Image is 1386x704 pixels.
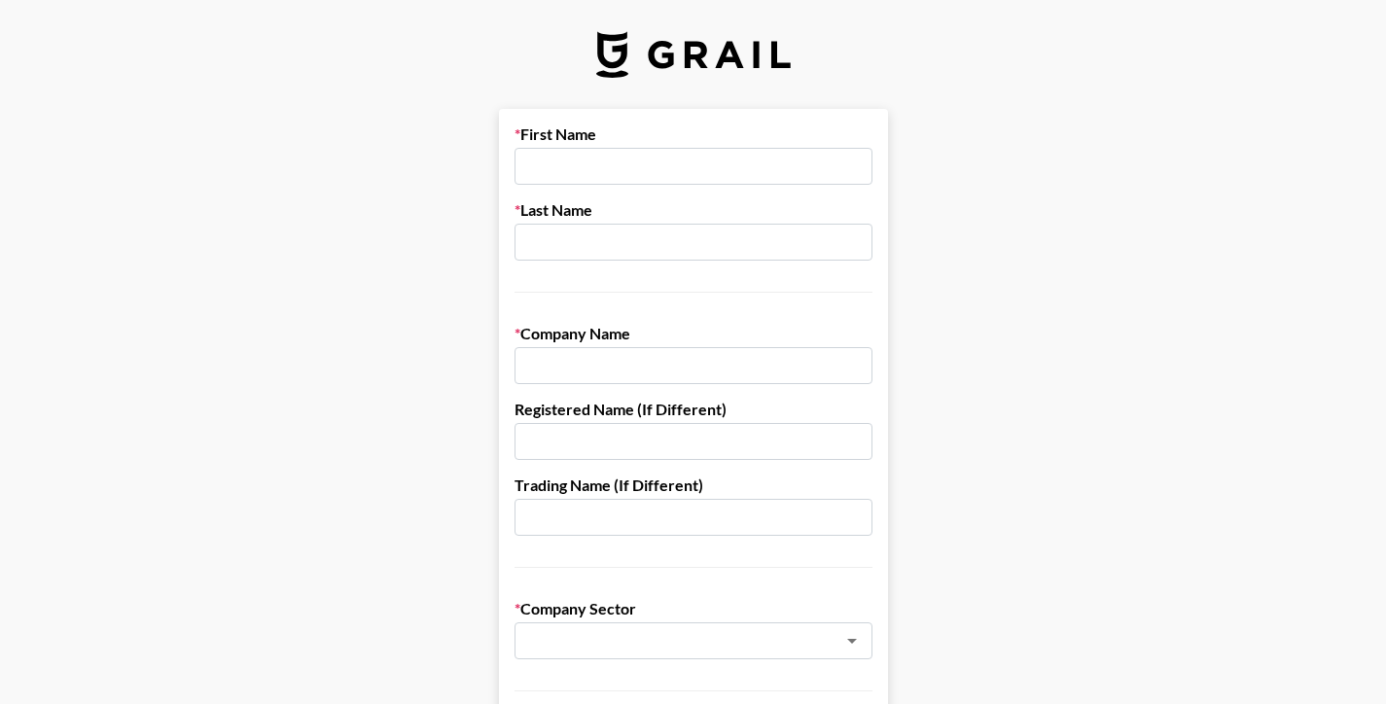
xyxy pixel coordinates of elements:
[515,324,872,343] label: Company Name
[838,627,866,654] button: Open
[515,599,872,618] label: Company Sector
[515,124,872,144] label: First Name
[515,400,872,419] label: Registered Name (If Different)
[515,475,872,495] label: Trading Name (If Different)
[515,200,872,220] label: Last Name
[596,31,791,78] img: Grail Talent Logo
